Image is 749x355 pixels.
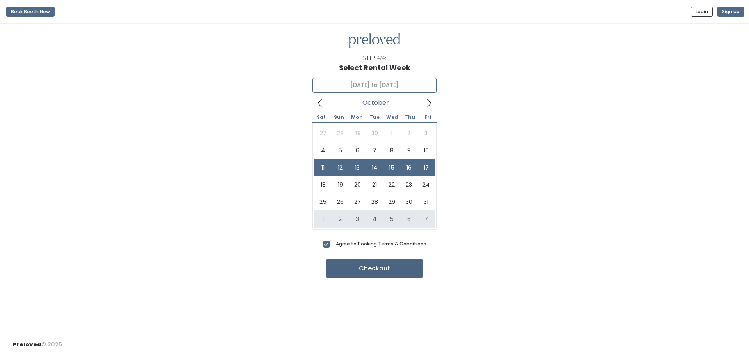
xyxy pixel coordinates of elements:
span: November 3, 2025 [349,210,366,228]
span: October 6, 2025 [349,142,366,159]
span: October 18, 2025 [314,176,332,193]
span: October 23, 2025 [400,176,417,193]
span: October 7, 2025 [366,142,383,159]
span: Wed [383,115,401,120]
img: preloved logo [349,33,400,48]
span: Sat [312,115,330,120]
button: Book Booth Now [6,7,55,17]
a: Book Booth Now [6,3,55,20]
span: October 9, 2025 [400,142,417,159]
button: Sign up [717,7,744,17]
span: October 4, 2025 [314,142,332,159]
div: © 2025 [12,334,62,349]
span: October 30, 2025 [400,193,417,210]
span: Sun [330,115,348,120]
span: October 12, 2025 [332,159,349,176]
span: October 24, 2025 [417,176,435,193]
span: Mon [348,115,366,120]
span: October 8, 2025 [383,142,400,159]
span: October 21, 2025 [366,176,383,193]
span: October 10, 2025 [417,142,435,159]
h1: Select Rental Week [339,64,410,72]
span: October [362,101,389,104]
span: October 13, 2025 [349,159,366,176]
span: Tue [366,115,383,120]
span: November 6, 2025 [400,210,417,228]
span: October 19, 2025 [332,176,349,193]
span: October 22, 2025 [383,176,400,193]
span: November 5, 2025 [383,210,400,228]
span: November 7, 2025 [417,210,435,228]
input: Select week [312,78,437,93]
span: November 1, 2025 [314,210,332,228]
span: November 2, 2025 [332,210,349,228]
span: October 26, 2025 [332,193,349,210]
span: October 11, 2025 [314,159,332,176]
span: November 4, 2025 [366,210,383,228]
span: October 25, 2025 [314,193,332,210]
div: Step 4/4: [363,54,387,62]
span: October 17, 2025 [417,159,435,176]
span: October 29, 2025 [383,193,400,210]
span: October 5, 2025 [332,142,349,159]
span: October 16, 2025 [400,159,417,176]
a: Agree to Booking Terms & Conditions [336,240,426,247]
button: Login [691,7,713,17]
span: October 14, 2025 [366,159,383,176]
span: October 28, 2025 [366,193,383,210]
span: October 15, 2025 [383,159,400,176]
span: October 31, 2025 [417,193,435,210]
span: October 27, 2025 [349,193,366,210]
span: Preloved [12,341,41,348]
span: Fri [419,115,437,120]
button: Checkout [326,259,423,278]
span: Thu [401,115,419,120]
span: October 20, 2025 [349,176,366,193]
